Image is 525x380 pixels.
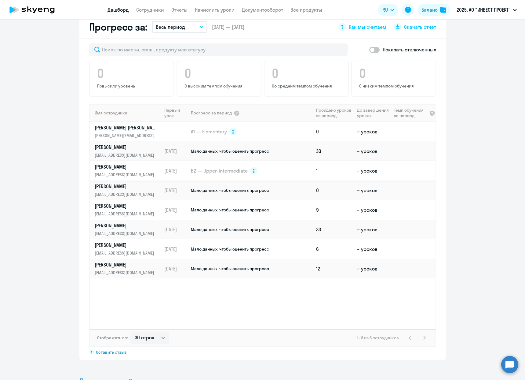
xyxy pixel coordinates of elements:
td: [DATE] [162,161,190,181]
td: 9 [314,200,355,220]
img: balance [440,7,446,13]
a: Документооборот [242,7,283,13]
th: Имя сотрудника [90,104,162,122]
p: [PERSON_NAME] [95,242,158,248]
a: Начислить уроки [195,7,235,13]
td: ~ уроков [355,181,392,200]
td: ~ уроков [355,200,392,220]
p: [PERSON_NAME] [95,183,158,190]
p: [PERSON_NAME][EMAIL_ADDRESS][DOMAIN_NAME] [95,132,158,139]
span: RU [382,6,388,13]
a: [PERSON_NAME][EMAIL_ADDRESS][DOMAIN_NAME] [95,163,162,178]
p: [PERSON_NAME] [95,203,158,209]
p: [PERSON_NAME] [95,261,158,268]
span: Мало данных, чтобы оценить прогресс [191,266,269,271]
p: [PERSON_NAME] [95,144,158,151]
span: B2 — Upper-Intermediate [191,167,248,174]
button: RU [378,4,398,16]
span: Как мы считаем [349,24,386,30]
span: [DATE] — [DATE] [212,24,244,30]
button: Весь период [152,21,207,33]
th: До завершения уровня [355,104,392,122]
th: Пройдено уроков за период [314,104,355,122]
button: Балансbalance [418,4,450,16]
a: [PERSON_NAME] [PERSON_NAME][PERSON_NAME][EMAIL_ADDRESS][DOMAIN_NAME] [95,124,162,139]
p: [EMAIL_ADDRESS][DOMAIN_NAME] [95,269,158,276]
td: ~ уроков [355,161,392,181]
td: [DATE] [162,220,190,239]
td: [DATE] [162,259,190,278]
th: Первый урок [162,104,190,122]
span: Темп обучения за период [394,107,427,118]
a: [PERSON_NAME][EMAIL_ADDRESS][DOMAIN_NAME] [95,222,162,237]
td: ~ уроков [355,122,392,141]
td: 33 [314,220,355,239]
p: [EMAIL_ADDRESS][DOMAIN_NAME] [95,152,158,158]
span: Мало данных, чтобы оценить прогресс [191,246,269,252]
td: 1 [314,161,355,181]
td: [DATE] [162,239,190,259]
span: Оставить отзыв [96,349,127,355]
td: [DATE] [162,200,190,220]
span: Мало данных, чтобы оценить прогресс [191,148,269,154]
td: [DATE] [162,181,190,200]
td: ~ уроков [355,220,392,239]
span: Мало данных, чтобы оценить прогресс [191,188,269,193]
td: 33 [314,141,355,161]
h2: Прогресс за: [89,21,147,33]
span: Мало данных, чтобы оценить прогресс [191,227,269,232]
a: [PERSON_NAME][EMAIL_ADDRESS][DOMAIN_NAME] [95,183,162,198]
p: Показать отключенных [383,46,436,53]
td: [DATE] [162,141,190,161]
p: Весь период [156,23,185,31]
a: Дашборд [108,7,129,13]
p: [PERSON_NAME] [95,222,158,229]
p: [EMAIL_ADDRESS][DOMAIN_NAME] [95,210,158,217]
button: 2025, АО "ИНВЕСТ ПРОЕКТ" [454,2,520,17]
p: [EMAIL_ADDRESS][DOMAIN_NAME] [95,191,158,198]
a: Сотрудники [136,7,164,13]
p: [EMAIL_ADDRESS][DOMAIN_NAME] [95,230,158,237]
a: [PERSON_NAME][EMAIL_ADDRESS][DOMAIN_NAME] [95,242,162,256]
span: Скачать отчет [404,24,436,30]
td: ~ уроков [355,259,392,278]
p: [PERSON_NAME] [PERSON_NAME] [95,124,158,131]
span: Отображать по: [97,335,128,341]
td: ~ уроков [355,239,392,259]
a: [PERSON_NAME][EMAIL_ADDRESS][DOMAIN_NAME] [95,203,162,217]
span: A1 — Elementary [191,128,227,135]
input: Поиск по имени, email, продукту или статусу [89,43,348,56]
div: Баланс [421,6,438,13]
span: Мало данных, чтобы оценить прогресс [191,207,269,213]
td: ~ уроков [355,141,392,161]
a: Все продукты [290,7,322,13]
p: [EMAIL_ADDRESS][DOMAIN_NAME] [95,171,158,178]
a: [PERSON_NAME][EMAIL_ADDRESS][DOMAIN_NAME] [95,144,162,158]
p: [EMAIL_ADDRESS][DOMAIN_NAME] [95,250,158,256]
a: [PERSON_NAME][EMAIL_ADDRESS][DOMAIN_NAME] [95,261,162,276]
a: Отчеты [171,7,188,13]
td: 12 [314,259,355,278]
p: 2025, АО "ИНВЕСТ ПРОЕКТ" [457,6,511,13]
td: 0 [314,122,355,141]
span: Прогресс за период [191,110,232,116]
span: 1 - 8 из 8 сотрудников [356,335,399,341]
p: [PERSON_NAME] [95,163,158,170]
td: 6 [314,239,355,259]
td: 0 [314,181,355,200]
